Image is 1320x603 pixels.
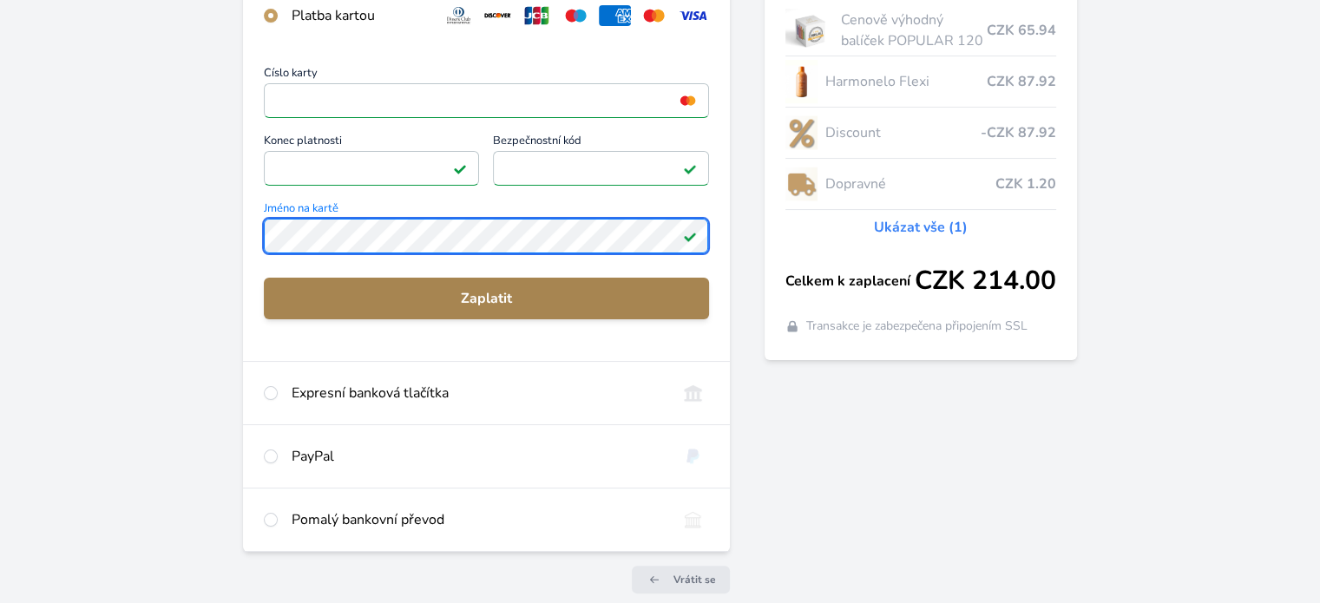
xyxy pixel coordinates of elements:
img: Platné pole [683,161,697,175]
span: Zaplatit [278,288,694,309]
img: Platné pole [683,229,697,243]
img: Platné pole [453,161,467,175]
span: Harmonelo Flexi [824,71,986,92]
a: Vrátit se [632,566,730,593]
div: Platba kartou [292,5,429,26]
img: diners.svg [443,5,475,26]
span: -CZK 87.92 [981,122,1056,143]
img: popular.jpg [785,9,835,52]
span: Konec platnosti [264,135,479,151]
button: Zaplatit [264,278,708,319]
span: Cenově výhodný balíček POPULAR 120 [841,10,986,51]
span: Bezpečnostní kód [493,135,708,151]
span: CZK 65.94 [987,20,1056,41]
input: Jméno na kartěPlatné pole [264,219,708,253]
span: Dopravné [824,174,995,194]
span: Vrátit se [673,573,716,587]
img: amex.svg [599,5,631,26]
img: bankTransfer_IBAN.svg [677,509,709,530]
img: CLEAN_FLEXI_se_stinem_x-hi_(1)-lo.jpg [785,60,818,103]
span: Celkem k zaplacení [785,271,915,292]
img: visa.svg [677,5,709,26]
img: mc [676,93,699,108]
div: Pomalý bankovní převod [292,509,662,530]
img: discover.svg [482,5,514,26]
img: jcb.svg [521,5,553,26]
span: CZK 1.20 [995,174,1056,194]
img: onlineBanking_CZ.svg [677,383,709,403]
img: paypal.svg [677,446,709,467]
span: Jméno na kartě [264,203,708,219]
iframe: Iframe pro bezpečnostní kód [501,156,700,180]
img: mc.svg [638,5,670,26]
img: discount-lo.png [785,111,818,154]
img: delivery-lo.png [785,162,818,206]
div: Expresní banková tlačítka [292,383,662,403]
div: PayPal [292,446,662,467]
a: Ukázat vše (1) [874,217,968,238]
iframe: Iframe pro číslo karty [272,88,700,113]
span: Číslo karty [264,68,708,83]
span: CZK 87.92 [987,71,1056,92]
span: Transakce je zabezpečena připojením SSL [806,318,1028,335]
img: maestro.svg [560,5,592,26]
span: CZK 214.00 [915,265,1056,297]
span: Discount [824,122,980,143]
iframe: Iframe pro datum vypršení platnosti [272,156,471,180]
